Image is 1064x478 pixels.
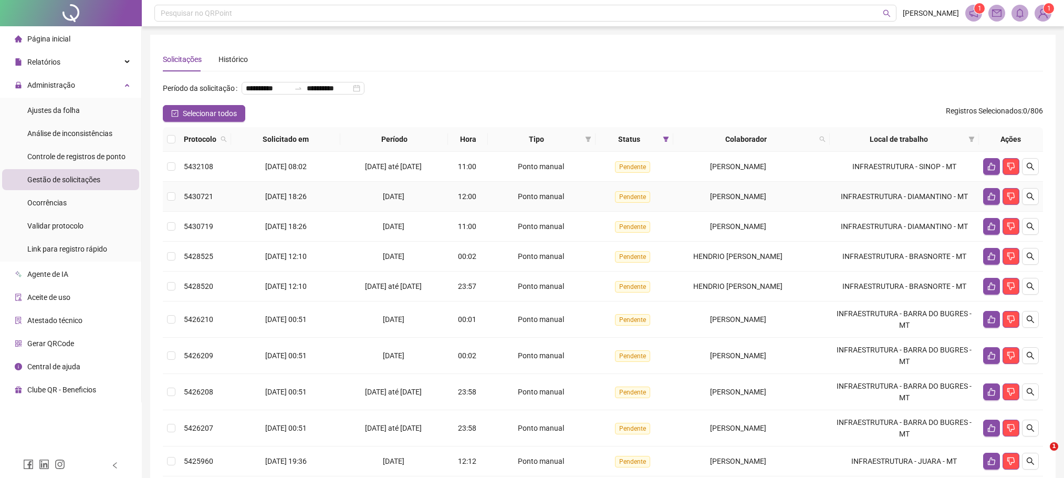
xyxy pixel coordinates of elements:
[966,131,977,147] span: filter
[294,84,302,92] span: swap-right
[1007,388,1015,396] span: dislike
[111,462,119,469] span: left
[492,133,581,145] span: Tipo
[677,133,815,145] span: Colaborador
[15,386,22,393] span: gift
[458,252,476,261] span: 00:02
[15,35,22,43] span: home
[1047,5,1051,12] span: 1
[983,133,1039,145] div: Ações
[265,457,307,465] span: [DATE] 19:36
[615,161,650,173] span: Pendente
[1026,315,1035,324] span: search
[184,351,213,360] span: 5426209
[1007,192,1015,201] span: dislike
[458,388,476,396] span: 23:58
[518,424,564,432] span: Ponto manual
[834,133,964,145] span: Local de trabalho
[710,424,766,432] span: [PERSON_NAME]
[27,35,70,43] span: Página inicial
[184,162,213,171] span: 5432108
[830,446,979,476] td: INFRAESTRUTURA - JUARA - MT
[1026,252,1035,261] span: search
[1026,192,1035,201] span: search
[1007,282,1015,290] span: dislike
[969,8,978,18] span: notification
[265,252,307,261] span: [DATE] 12:10
[27,222,84,230] span: Validar protocolo
[448,127,488,152] th: Hora
[15,294,22,301] span: audit
[218,54,248,65] div: Histórico
[1044,3,1054,14] sup: Atualize o seu contato no menu Meus Dados
[184,388,213,396] span: 5426208
[27,245,107,253] span: Link para registro rápido
[265,162,307,171] span: [DATE] 08:02
[383,252,404,261] span: [DATE]
[817,131,828,147] span: search
[184,222,213,231] span: 5430719
[968,136,975,142] span: filter
[615,456,650,467] span: Pendente
[518,315,564,324] span: Ponto manual
[15,340,22,347] span: qrcode
[1007,351,1015,360] span: dislike
[458,282,476,290] span: 23:57
[383,315,404,324] span: [DATE]
[946,107,1021,115] span: Registros Selecionados
[458,351,476,360] span: 00:02
[830,410,979,446] td: INFRAESTRUTURA - BARRA DO BUGRES - MT
[27,58,60,66] span: Relatórios
[15,363,22,370] span: info-circle
[1007,315,1015,324] span: dislike
[518,282,564,290] span: Ponto manual
[1007,424,1015,432] span: dislike
[27,81,75,89] span: Administração
[383,222,404,231] span: [DATE]
[184,315,213,324] span: 5426210
[265,351,307,360] span: [DATE] 00:51
[710,192,766,201] span: [PERSON_NAME]
[1035,5,1051,21] img: 78570
[819,136,826,142] span: search
[518,162,564,171] span: Ponto manual
[1026,424,1035,432] span: search
[987,424,996,432] span: like
[615,423,650,434] span: Pendente
[27,339,74,348] span: Gerar QRCode
[27,175,100,184] span: Gestão de solicitações
[458,457,476,465] span: 12:12
[987,222,996,231] span: like
[518,388,564,396] span: Ponto manual
[184,192,213,201] span: 5430721
[615,314,650,326] span: Pendente
[365,162,422,171] span: [DATE] até [DATE]
[1026,351,1035,360] span: search
[661,131,671,147] span: filter
[1007,457,1015,465] span: dislike
[1007,162,1015,171] span: dislike
[383,192,404,201] span: [DATE]
[830,212,979,242] td: INFRAESTRUTURA - DIAMANTINO - MT
[27,386,96,394] span: Clube QR - Beneficios
[518,192,564,201] span: Ponto manual
[163,105,245,122] button: Selecionar todos
[583,131,593,147] span: filter
[218,131,229,147] span: search
[710,388,766,396] span: [PERSON_NAME]
[1028,442,1053,467] iframe: Intercom live chat
[615,221,650,233] span: Pendente
[458,192,476,201] span: 12:00
[340,127,448,152] th: Período
[987,162,996,171] span: like
[830,152,979,182] td: INFRAESTRUTURA - SINOP - MT
[987,388,996,396] span: like
[458,424,476,432] span: 23:58
[987,457,996,465] span: like
[663,136,669,142] span: filter
[1007,222,1015,231] span: dislike
[903,7,959,19] span: [PERSON_NAME]
[518,222,564,231] span: Ponto manual
[1026,222,1035,231] span: search
[987,192,996,201] span: like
